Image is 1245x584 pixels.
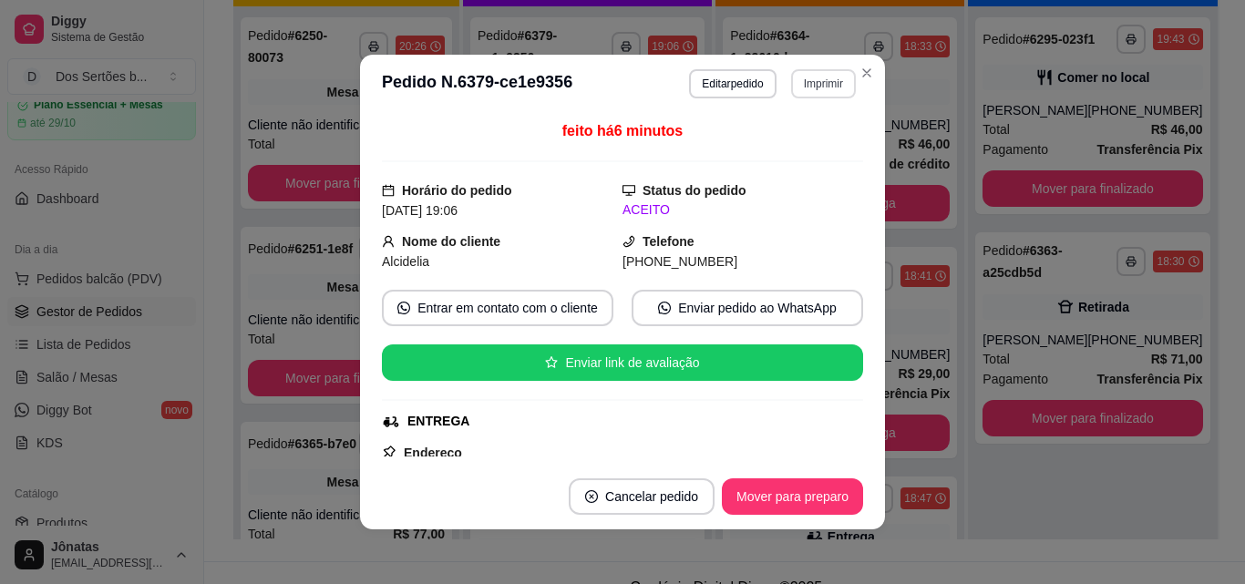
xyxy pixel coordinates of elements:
h3: Pedido N. 6379-ce1e9356 [382,69,572,98]
button: Editarpedido [689,69,776,98]
strong: Telefone [643,234,695,249]
span: desktop [622,184,635,197]
span: pushpin [382,445,396,459]
button: Imprimir [791,69,856,98]
strong: Horário do pedido [402,183,512,198]
span: [DATE] 19:06 [382,203,458,218]
span: user [382,235,395,248]
span: whats-app [397,302,410,314]
strong: Nome do cliente [402,234,500,249]
div: ENTREGA [407,412,469,431]
span: close-circle [585,490,598,503]
span: star [545,356,558,369]
strong: Status do pedido [643,183,746,198]
button: whats-appEntrar em contato com o cliente [382,290,613,326]
button: Mover para preparo [722,478,863,515]
span: feito há 6 minutos [562,123,683,138]
span: [PHONE_NUMBER] [622,254,737,269]
strong: Endereço [404,446,462,460]
span: Alcidelia [382,254,429,269]
button: starEnviar link de avaliação [382,344,863,381]
button: whats-appEnviar pedido ao WhatsApp [632,290,863,326]
span: phone [622,235,635,248]
span: whats-app [658,302,671,314]
span: calendar [382,184,395,197]
button: close-circleCancelar pedido [569,478,715,515]
button: Close [852,58,881,87]
div: ACEITO [622,200,863,220]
